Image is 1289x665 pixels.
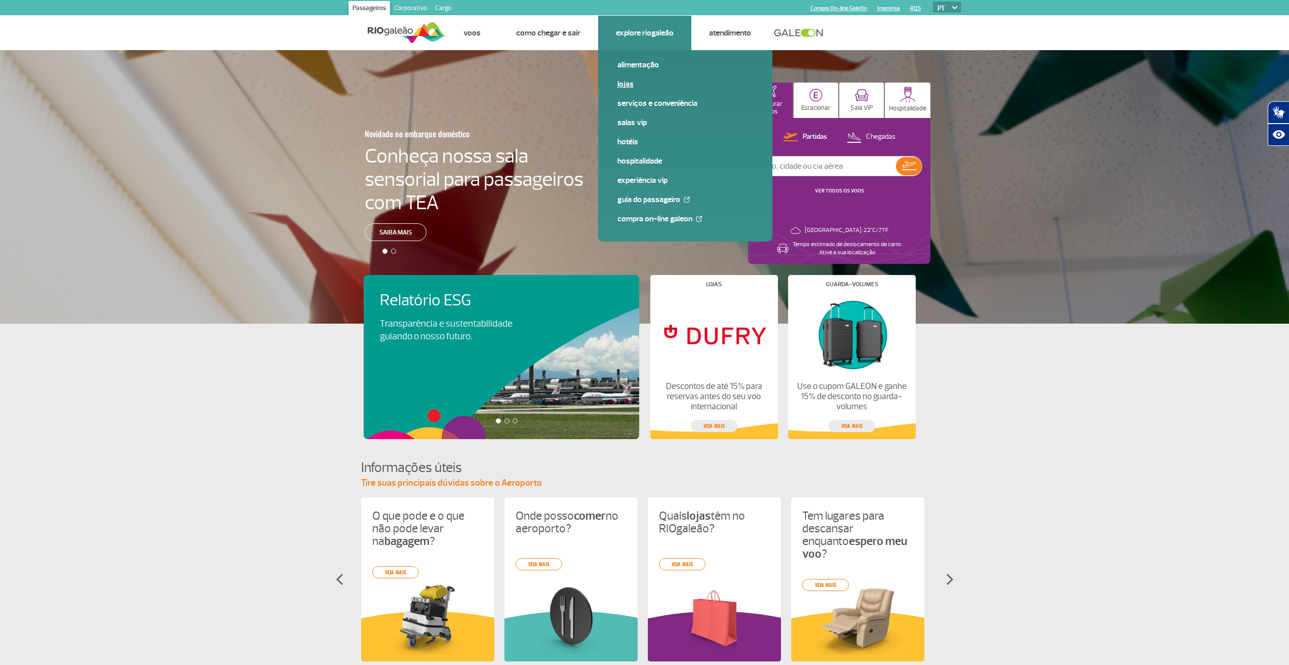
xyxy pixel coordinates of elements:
[390,1,431,17] a: Corporativo
[365,123,534,144] h3: Novidade no embarque doméstico
[709,28,751,38] a: Atendimento
[780,131,830,144] button: Partidas
[850,104,873,112] p: Sala VIP
[380,291,541,310] h4: Relatório ESG
[1268,124,1289,146] button: Abrir recursos assistivos.
[706,282,722,287] h4: Lojas
[616,28,674,38] a: Explore RIOgaleão
[617,79,753,90] a: Lojas
[574,508,606,523] strong: comer
[658,295,769,373] img: Lojas
[805,226,888,234] p: [GEOGRAPHIC_DATA]: 22°C/71°F
[617,175,753,186] a: Experiência VIP
[431,1,455,17] a: Cargo
[796,381,907,412] p: Use o cupom GALEON e ganhe 15% de desconto no guarda-volumes
[617,194,753,205] a: Guia do Passageiro
[877,5,900,12] a: Imprensa
[684,197,690,203] img: External Link Icon
[617,213,753,224] a: Compra On-line GaleOn
[866,132,895,142] p: Chegadas
[812,187,867,195] button: VER TODOS OS VOOS
[617,59,753,70] a: Alimentação
[687,508,711,523] strong: lojas
[889,105,926,112] p: Hospitalidade
[802,534,907,561] strong: espero meu voo
[380,318,524,343] p: Transparência e sustentabilidade guiando o nosso futuro.
[1268,101,1289,146] div: Plugin de acessibilidade da Hand Talk.
[1268,101,1289,124] button: Abrir tradutor de língua de sinais.
[516,582,627,655] img: card%20informa%C3%A7%C3%B5es%208.png
[361,477,928,489] p: Tire suas principais dúvidas sobre o Aeroporto
[659,558,706,570] a: veja mais
[696,216,702,222] img: External Link Icon
[791,611,924,661] img: amareloInformacoesUteis.svg
[463,28,481,38] a: Voos
[815,187,864,194] a: VER TODOS OS VOOS
[348,1,390,17] a: Passageiros
[659,510,770,535] p: Quais têm no RIOgaleão?
[658,381,769,412] p: Descontos de até 15% para reservas antes do seu voo internacional
[617,117,753,128] a: Salas VIP
[372,566,419,578] a: veja mais
[372,582,483,655] img: card%20informa%C3%A7%C3%B5es%201.png
[826,282,878,287] h4: Guarda-volumes
[803,132,827,142] p: Partidas
[516,28,580,38] a: Como chegar e sair
[829,420,875,432] a: veja mais
[617,98,753,109] a: Serviços e Conveniência
[617,136,753,147] a: Hotéis
[809,89,823,102] img: carParkingHome.svg
[361,458,928,477] h4: Informações úteis
[336,573,343,585] img: seta-esquerda
[855,89,869,102] img: vipRoom.svg
[801,104,831,112] p: Estacionar
[504,611,638,661] img: verdeInformacoesUteis.svg
[796,295,907,373] img: Guarda-volumes
[380,291,623,343] a: Relatório ESGTransparência e sustentabilidade guiando o nosso futuro.
[794,83,838,118] button: Estacionar
[365,144,583,214] h4: Conheça nossa sala sensorial para passageiros com TEA
[617,155,753,167] a: Hospitalidade
[659,582,770,655] img: card%20informa%C3%A7%C3%B5es%206.png
[384,534,429,549] strong: bagagem
[946,573,954,585] img: seta-direita
[372,510,483,547] p: O que pode e o que não pode levar na ?
[885,83,930,118] button: Hospitalidade
[910,5,921,12] a: RQS
[793,241,902,257] p: Tempo estimado de deslocamento de carro: Ative a sua localização
[516,558,562,570] a: veja mais
[844,131,899,144] button: Chegadas
[365,223,426,241] a: Saiba mais
[900,87,916,102] img: hospitality.svg
[839,83,884,118] button: Sala VIP
[757,157,896,176] input: Voo, cidade ou cia aérea
[648,611,781,661] img: roxoInformacoesUteis.svg
[802,579,849,591] a: veja mais
[802,510,913,560] p: Tem lugares para descansar enquanto ?
[361,611,494,661] img: amareloInformacoesUteis.svg
[802,582,913,655] img: card%20informa%C3%A7%C3%B5es%204.png
[516,510,627,535] p: Onde posso no aeroporto?
[810,5,867,12] a: Compra On-line GaleOn
[691,420,737,432] a: veja mais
